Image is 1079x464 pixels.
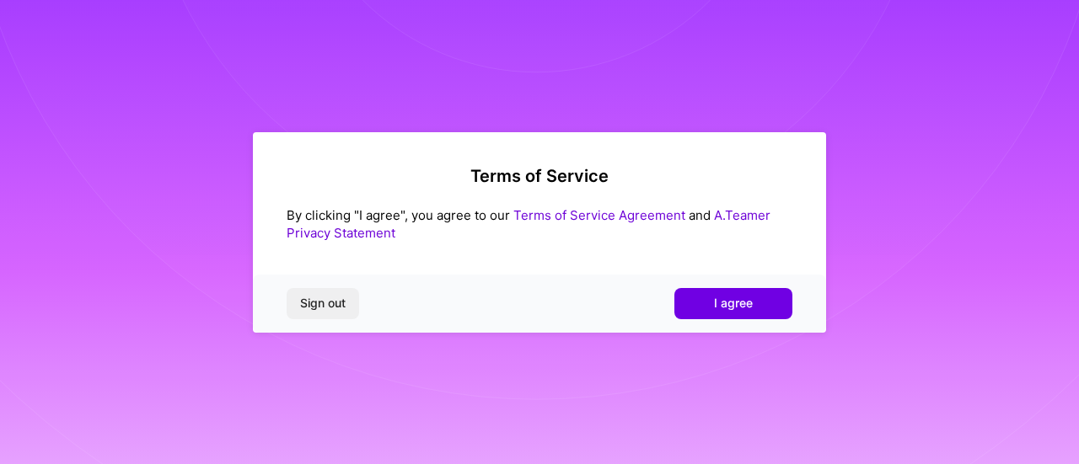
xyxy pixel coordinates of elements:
[674,288,792,318] button: I agree
[513,207,685,223] a: Terms of Service Agreement
[287,166,792,186] h2: Terms of Service
[300,295,346,312] span: Sign out
[287,206,792,242] div: By clicking "I agree", you agree to our and
[714,295,753,312] span: I agree
[287,288,359,318] button: Sign out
